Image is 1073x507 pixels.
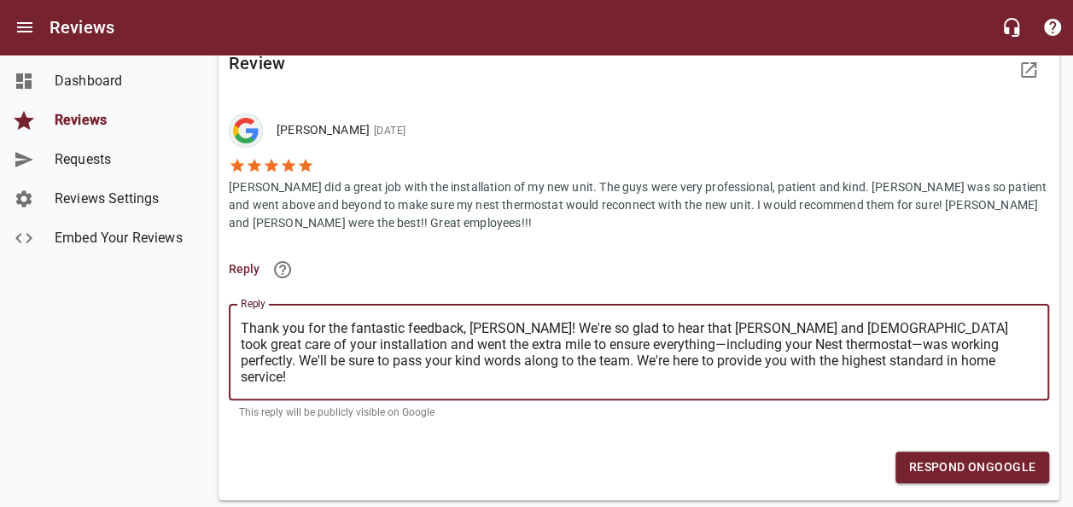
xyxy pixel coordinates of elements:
[55,189,184,209] span: Reviews Settings
[229,174,1049,232] p: [PERSON_NAME] did a great job with the installation of my new unit. The guys were very profession...
[239,407,1039,417] p: This reply will be publicly visible on Google
[909,457,1035,478] span: Respond on Google
[50,14,114,41] h6: Reviews
[1032,7,1073,48] button: Support Portal
[229,248,1049,290] li: Reply
[991,7,1032,48] button: Live Chat
[55,149,184,170] span: Requests
[277,121,1035,140] p: [PERSON_NAME]
[55,228,184,248] span: Embed Your Reviews
[55,71,184,91] span: Dashboard
[241,320,1037,385] textarea: Thank you for the fantastic feedback, [PERSON_NAME]! We're so glad to hear that [PERSON_NAME] and...
[229,114,263,148] div: Google
[1008,50,1049,90] a: View Review Site
[229,50,639,77] h6: Review
[229,114,263,148] img: google-dark.png
[4,7,45,48] button: Open drawer
[55,110,184,131] span: Reviews
[895,452,1049,483] button: Respond onGoogle
[262,249,303,290] a: Learn more about responding to reviews
[370,125,405,137] span: [DATE]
